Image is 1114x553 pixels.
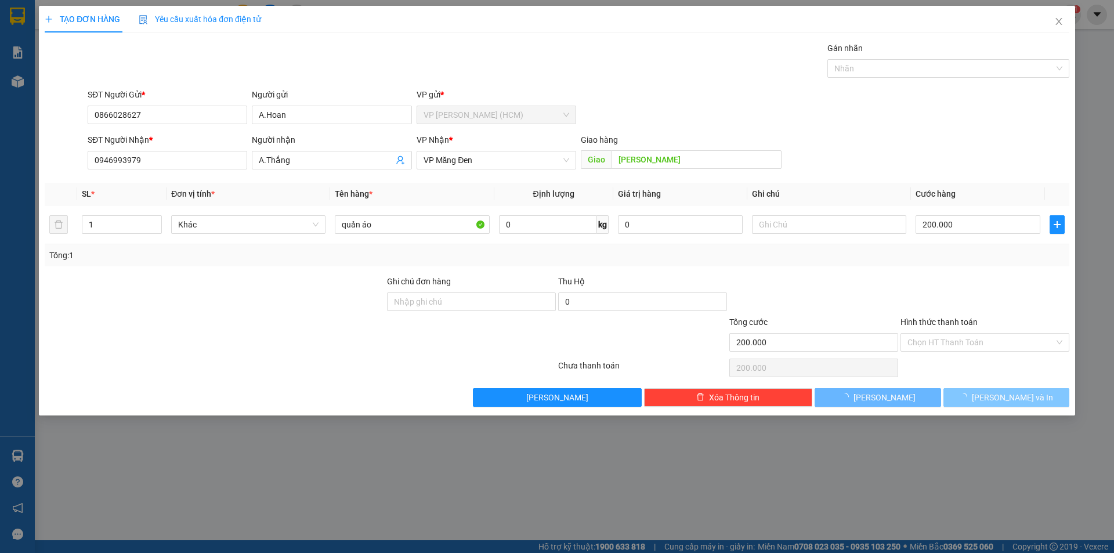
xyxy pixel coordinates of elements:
[752,215,906,234] input: Ghi Chú
[387,292,556,311] input: Ghi chú đơn hàng
[473,388,642,407] button: [PERSON_NAME]
[815,388,941,407] button: [PERSON_NAME]
[612,150,782,169] input: Dọc đường
[417,88,576,101] div: VP gửi
[1054,17,1064,26] span: close
[581,135,618,144] span: Giao hàng
[335,189,372,198] span: Tên hàng
[178,216,319,233] span: Khác
[618,189,661,198] span: Giá trị hàng
[526,391,588,404] span: [PERSON_NAME]
[959,393,972,401] span: loading
[696,393,704,402] span: delete
[1050,220,1064,229] span: plus
[597,215,609,234] span: kg
[533,189,574,198] span: Định lượng
[139,15,148,24] img: icon
[88,133,247,146] div: SĐT Người Nhận
[972,391,1053,404] span: [PERSON_NAME] và In
[1050,215,1065,234] button: plus
[88,88,247,101] div: SĐT Người Gửi
[916,189,956,198] span: Cước hàng
[424,151,569,169] span: VP Măng Đen
[558,277,585,286] span: Thu Hộ
[49,215,68,234] button: delete
[49,249,430,262] div: Tổng: 1
[747,183,911,205] th: Ghi chú
[335,215,489,234] input: VD: Bàn, Ghế
[557,359,728,379] div: Chưa thanh toán
[424,106,569,124] span: VP Hoàng Văn Thụ (HCM)
[387,277,451,286] label: Ghi chú đơn hàng
[709,391,759,404] span: Xóa Thông tin
[171,189,215,198] span: Đơn vị tính
[139,15,261,24] span: Yêu cầu xuất hóa đơn điện tử
[900,317,978,327] label: Hình thức thanh toán
[581,150,612,169] span: Giao
[417,135,449,144] span: VP Nhận
[252,88,411,101] div: Người gửi
[618,215,743,234] input: 0
[943,388,1069,407] button: [PERSON_NAME] và In
[45,15,120,24] span: TẠO ĐƠN HÀNG
[841,393,853,401] span: loading
[396,156,405,165] span: user-add
[644,388,813,407] button: deleteXóa Thông tin
[82,189,91,198] span: SL
[1043,6,1075,38] button: Close
[827,44,863,53] label: Gán nhãn
[853,391,916,404] span: [PERSON_NAME]
[729,317,768,327] span: Tổng cước
[45,15,53,23] span: plus
[252,133,411,146] div: Người nhận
